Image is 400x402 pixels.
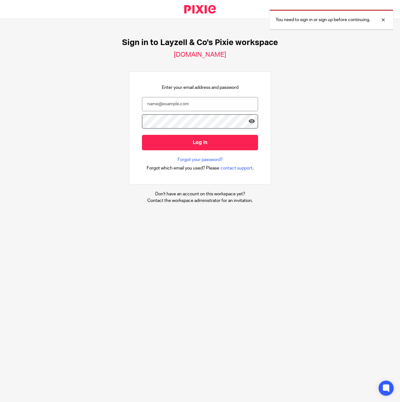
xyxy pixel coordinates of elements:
[147,198,253,204] p: Contact the workspace administrator for an invitation.
[147,165,219,171] span: Forgot which email you used? Please
[142,135,258,150] input: Log in
[174,51,226,59] h2: [DOMAIN_NAME]
[147,164,254,172] div: .
[147,191,253,197] p: Don't have an account on this workspace yet?
[276,17,370,23] p: You need to sign in or sign up before continuing.
[142,97,258,111] input: name@example.com
[178,157,223,163] a: Forgot your password?
[221,165,252,171] span: contact support
[122,38,278,48] h1: Sign in to Layzell & Co's Pixie workspace
[162,84,238,91] p: Enter your email address and password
